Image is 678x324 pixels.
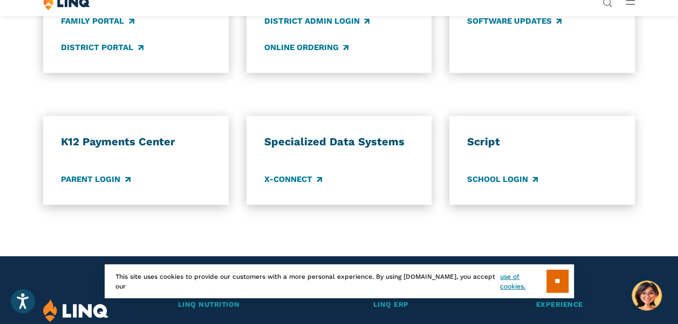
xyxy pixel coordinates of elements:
h3: Script [467,135,617,149]
a: X-Connect [264,173,322,185]
a: Online Ordering [264,41,348,53]
a: Software Updates [467,15,561,27]
h3: K12 Payments Center [61,135,211,149]
h3: Specialized Data Systems [264,135,414,149]
a: District Admin Login [264,15,369,27]
a: Parent Login [61,173,130,185]
a: Family Portal [61,15,134,27]
a: School Login [467,173,538,185]
a: use of cookies. [500,272,546,291]
button: Hello, have a question? Let’s chat. [632,280,662,311]
a: District Portal [61,41,143,53]
div: This site uses cookies to provide our customers with a more personal experience. By using [DOMAIN... [105,264,574,298]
